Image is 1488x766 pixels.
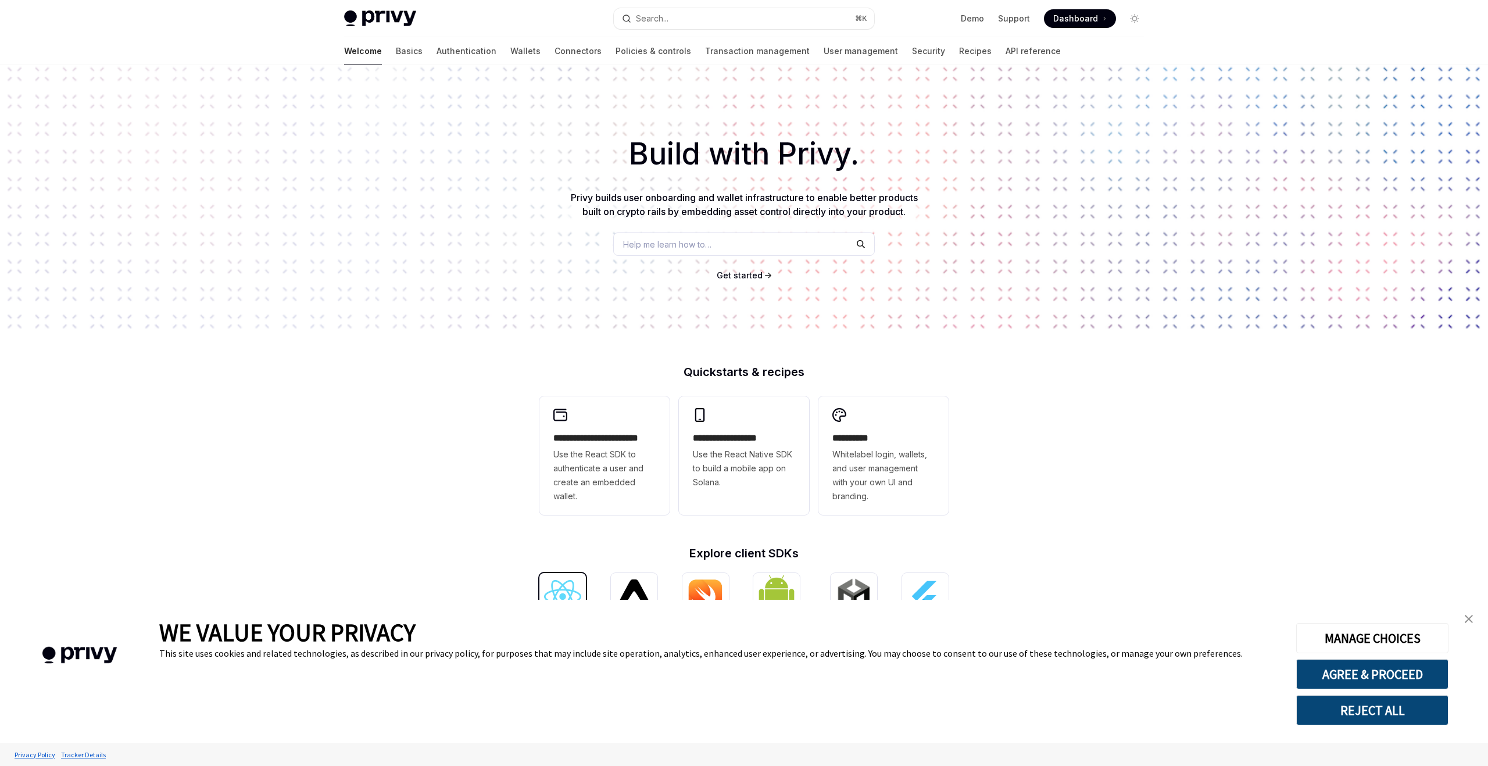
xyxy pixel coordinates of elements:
[344,10,416,27] img: light logo
[437,37,496,65] a: Authentication
[824,37,898,65] a: User management
[912,37,945,65] a: Security
[959,37,992,65] a: Recipes
[831,573,877,633] a: UnityUnity
[1296,623,1448,653] button: MANAGE CHOICES
[717,270,763,280] span: Get started
[758,574,795,618] img: Android (Kotlin)
[902,573,949,633] a: FlutterFlutter
[679,396,809,515] a: **** **** **** ***Use the React Native SDK to build a mobile app on Solana.
[553,448,656,503] span: Use the React SDK to authenticate a user and create an embedded wallet.
[510,37,541,65] a: Wallets
[17,630,142,681] img: company logo
[1457,607,1480,631] a: close banner
[717,270,763,281] a: Get started
[1053,13,1098,24] span: Dashboard
[539,547,949,559] h2: Explore client SDKs
[818,396,949,515] a: **** *****Whitelabel login, wallets, and user management with your own UI and branding.
[544,580,581,613] img: React
[539,573,586,633] a: ReactReact
[1125,9,1144,28] button: Toggle dark mode
[19,131,1469,177] h1: Build with Privy.
[753,573,806,633] a: Android (Kotlin)Android (Kotlin)
[58,744,109,765] a: Tracker Details
[1006,37,1061,65] a: API reference
[961,13,984,24] a: Demo
[907,578,944,615] img: Flutter
[705,37,810,65] a: Transaction management
[682,573,729,633] a: iOS (Swift)iOS (Swift)
[1044,9,1116,28] a: Dashboard
[693,448,795,489] span: Use the React Native SDK to build a mobile app on Solana.
[159,647,1279,659] div: This site uses cookies and related technologies, as described in our privacy policy, for purposes...
[616,579,653,613] img: React Native
[611,573,657,633] a: React NativeReact Native
[1465,615,1473,623] img: close banner
[12,744,58,765] a: Privacy Policy
[1296,659,1448,689] button: AGREE & PROCEED
[623,238,711,250] span: Help me learn how to…
[614,8,874,29] button: Open search
[855,14,867,23] span: ⌘ K
[1296,695,1448,725] button: REJECT ALL
[687,579,724,614] img: iOS (Swift)
[571,192,918,217] span: Privy builds user onboarding and wallet infrastructure to enable better products built on crypto ...
[998,13,1030,24] a: Support
[636,12,668,26] div: Search...
[835,578,872,615] img: Unity
[159,617,416,647] span: WE VALUE YOUR PRIVACY
[539,366,949,378] h2: Quickstarts & recipes
[344,37,382,65] a: Welcome
[832,448,935,503] span: Whitelabel login, wallets, and user management with your own UI and branding.
[616,37,691,65] a: Policies & controls
[396,37,423,65] a: Basics
[555,37,602,65] a: Connectors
